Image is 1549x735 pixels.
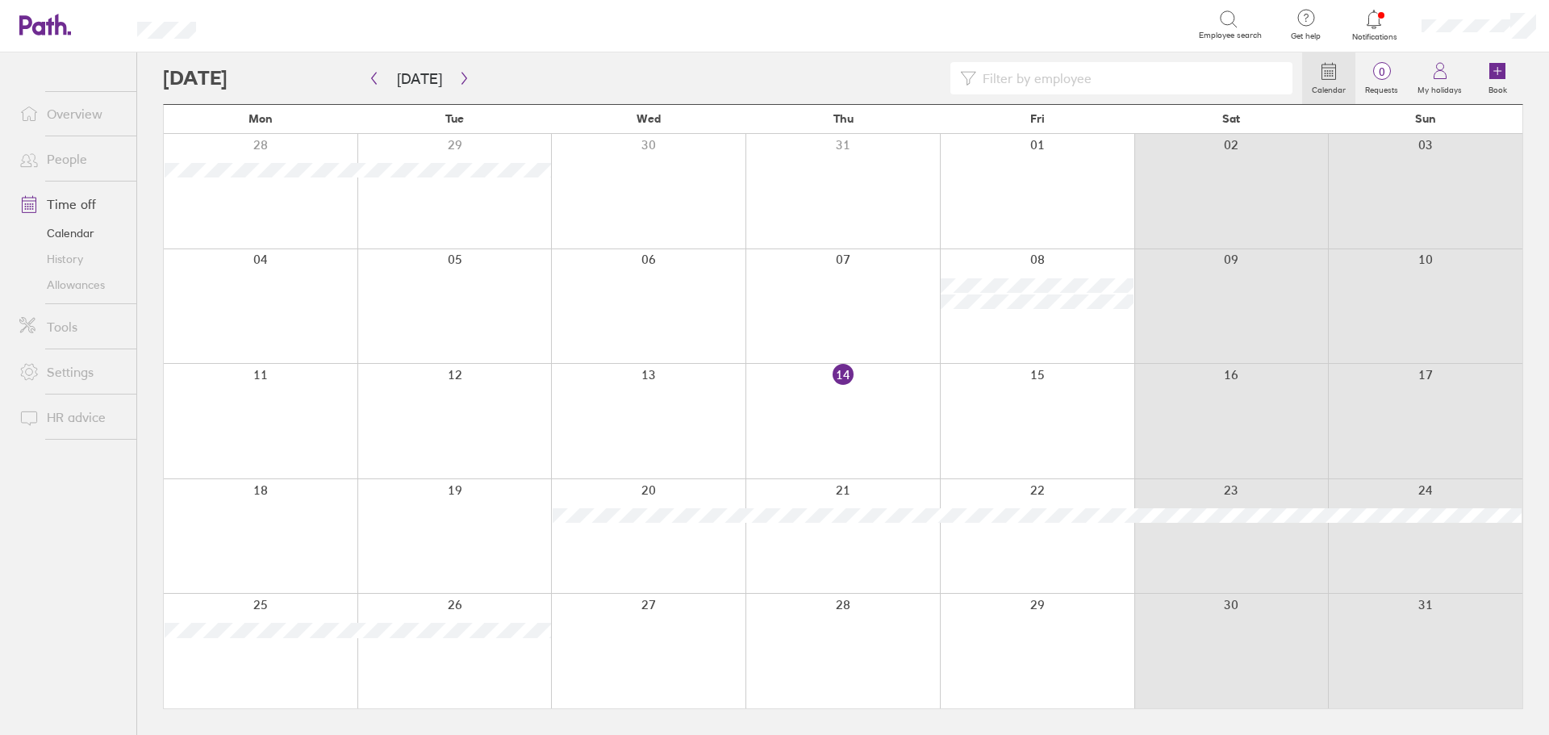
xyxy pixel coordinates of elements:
span: Fri [1030,112,1045,125]
label: My holidays [1408,81,1472,95]
a: Calendar [1302,52,1355,104]
a: Time off [6,188,136,220]
a: Allowances [6,272,136,298]
label: Requests [1355,81,1408,95]
span: Sat [1222,112,1240,125]
span: Employee search [1199,31,1262,40]
span: Get help [1280,31,1332,41]
a: Calendar [6,220,136,246]
label: Calendar [1302,81,1355,95]
span: Sun [1415,112,1436,125]
label: Book [1479,81,1517,95]
a: 0Requests [1355,52,1408,104]
a: Overview [6,98,136,130]
a: History [6,246,136,272]
span: Tue [445,112,464,125]
a: Book [1472,52,1523,104]
span: Wed [637,112,661,125]
a: Tools [6,311,136,343]
a: Settings [6,356,136,388]
input: Filter by employee [976,63,1283,94]
span: Thu [833,112,854,125]
a: HR advice [6,401,136,433]
button: [DATE] [384,65,455,92]
span: Notifications [1348,32,1401,42]
a: My holidays [1408,52,1472,104]
span: Mon [248,112,273,125]
a: Notifications [1348,8,1401,42]
div: Search [240,17,281,31]
span: 0 [1355,65,1408,78]
a: People [6,143,136,175]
